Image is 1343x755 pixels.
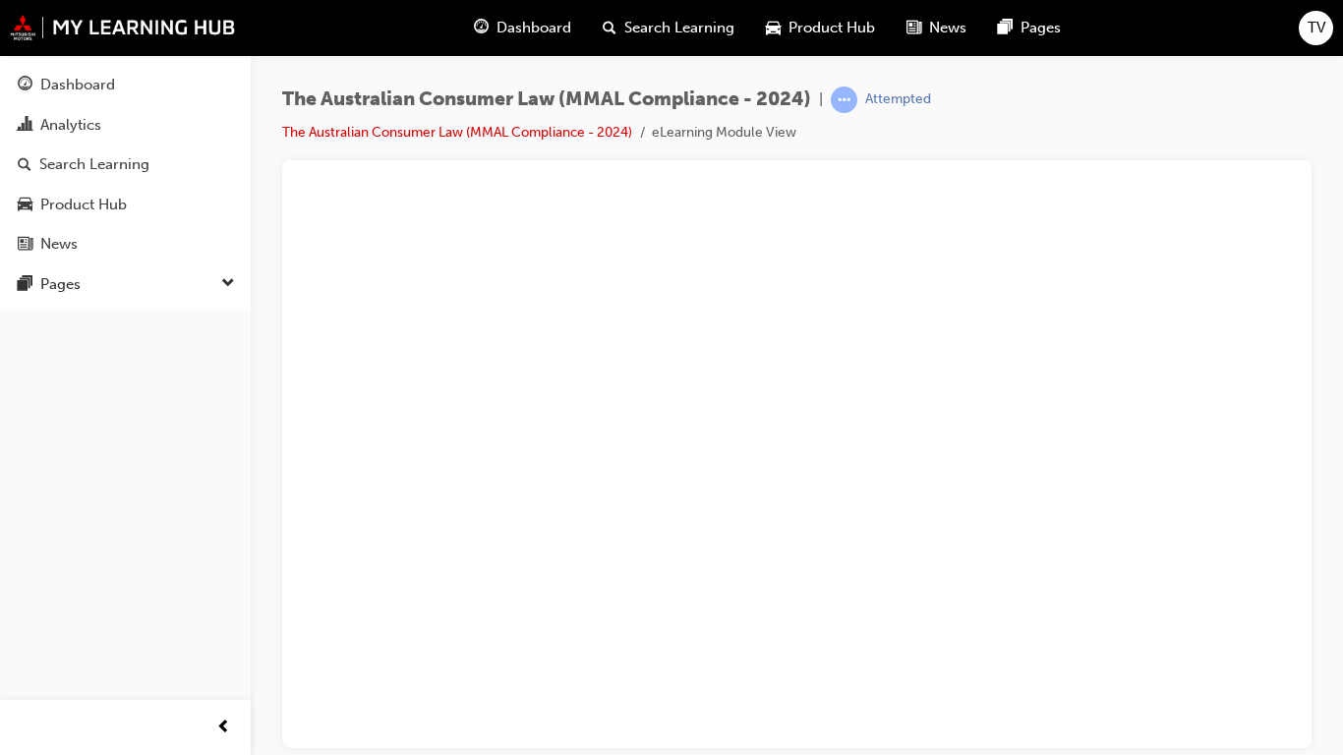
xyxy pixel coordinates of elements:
div: Dashboard [40,74,115,96]
span: guage-icon [18,77,32,94]
a: Dashboard [8,67,243,103]
button: TV [1299,11,1333,45]
span: Dashboard [496,17,571,39]
a: Product Hub [8,187,243,223]
a: guage-iconDashboard [458,8,587,48]
span: pages-icon [18,276,32,294]
div: Pages [40,273,81,296]
span: news-icon [906,16,921,40]
span: down-icon [221,271,235,297]
span: Product Hub [788,17,875,39]
a: pages-iconPages [982,8,1077,48]
li: eLearning Module View [652,122,796,145]
div: Analytics [40,114,101,137]
a: News [8,226,243,262]
div: Product Hub [40,194,127,216]
span: search-icon [18,156,31,174]
span: News [929,17,966,39]
button: Pages [8,266,243,303]
a: car-iconProduct Hub [750,8,891,48]
span: learningRecordVerb_ATTEMPT-icon [831,87,857,113]
a: The Australian Consumer Law (MMAL Compliance - 2024) [282,124,632,141]
span: The Australian Consumer Law (MMAL Compliance - 2024) [282,88,811,111]
span: | [819,88,823,111]
div: Search Learning [39,153,149,176]
span: Search Learning [624,17,734,39]
span: car-icon [18,197,32,214]
span: chart-icon [18,117,32,135]
a: search-iconSearch Learning [587,8,750,48]
span: prev-icon [216,716,231,740]
span: news-icon [18,236,32,254]
a: Analytics [8,107,243,144]
span: pages-icon [998,16,1013,40]
a: news-iconNews [891,8,982,48]
span: TV [1308,17,1325,39]
div: News [40,233,78,256]
button: DashboardAnalyticsSearch LearningProduct HubNews [8,63,243,266]
span: car-icon [766,16,781,40]
a: Search Learning [8,146,243,183]
span: search-icon [603,16,616,40]
img: mmal [10,15,236,40]
div: Attempted [865,90,931,109]
span: Pages [1021,17,1061,39]
span: guage-icon [474,16,489,40]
